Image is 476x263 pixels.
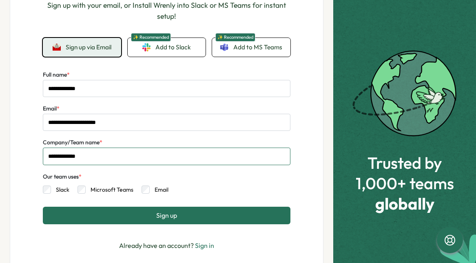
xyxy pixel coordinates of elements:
a: ✨ RecommendedAdd to MS Teams [212,38,290,57]
span: globally [356,194,454,212]
span: Sign up via Email [66,44,111,51]
span: Trusted by [356,154,454,172]
span: Add to Slack [155,43,191,52]
span: Sign up [156,212,177,219]
label: Company/Team name [43,138,102,147]
div: Our team uses [43,172,82,181]
button: Sign up [43,207,290,224]
p: Already have an account? [119,241,214,251]
a: Sign in [195,241,214,250]
label: Email [43,104,60,113]
label: Full name [43,71,70,80]
button: Sign up via Email [43,38,121,57]
span: ✨ Recommended [215,33,255,42]
label: Slack [51,186,69,194]
span: 1,000+ teams [356,174,454,192]
span: ✨ Recommended [131,33,171,42]
label: Email [150,186,168,194]
a: ✨ RecommendedAdd to Slack [128,38,206,57]
span: Add to MS Teams [233,43,282,52]
label: Microsoft Teams [86,186,133,194]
